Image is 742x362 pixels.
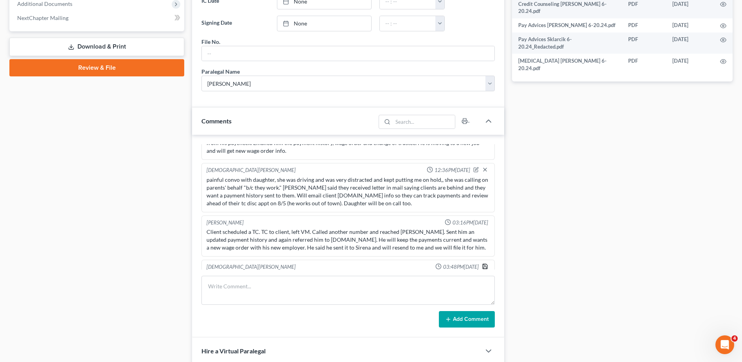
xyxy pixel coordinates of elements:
div: File No. [201,38,220,46]
div: painful convo with daughter, she was driving and was very distracted and kept putting me on hold,... [207,176,490,207]
div: [PERSON_NAME] [207,219,244,226]
span: NextChapter Mailing [17,14,68,21]
span: 12:36PM[DATE] [435,167,470,174]
label: Signing Date [198,16,273,31]
div: Paralegal Name [201,67,240,76]
a: NextChapter Mailing [11,11,184,25]
span: Comments [201,117,232,125]
span: 03:16PM[DATE] [453,219,488,226]
span: 03:48PM[DATE] [443,263,479,271]
input: -- [202,46,494,61]
td: Pay Advices [PERSON_NAME] 6-20.24.pdf [512,18,622,33]
td: [DATE] [666,54,714,75]
a: None [277,16,371,31]
a: Review & File [9,59,184,76]
div: [DEMOGRAPHIC_DATA][PERSON_NAME] [207,167,296,174]
input: Search... [393,115,455,129]
td: PDF [622,33,666,54]
input: -- : -- [380,16,436,31]
button: Add Comment [439,311,495,328]
td: [MEDICAL_DATA] [PERSON_NAME] 6-20.24.pdf [512,54,622,75]
div: [DEMOGRAPHIC_DATA][PERSON_NAME] [207,263,296,271]
iframe: Intercom live chat [715,335,734,354]
td: PDF [622,54,666,75]
td: [DATE] [666,33,714,54]
span: Additional Documents [17,0,72,7]
span: Hire a Virtual Paralegal [201,347,266,355]
span: 4 [731,335,738,342]
a: Download & Print [9,38,184,56]
div: Client scheduled a TC. TC to client, left VM. Called another number and reached [PERSON_NAME]. Se... [207,228,490,252]
td: [DATE] [666,18,714,33]
td: Pay Advices Sklarcik 6-20.24_Redacted.pdf [512,33,622,54]
td: PDF [622,18,666,33]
